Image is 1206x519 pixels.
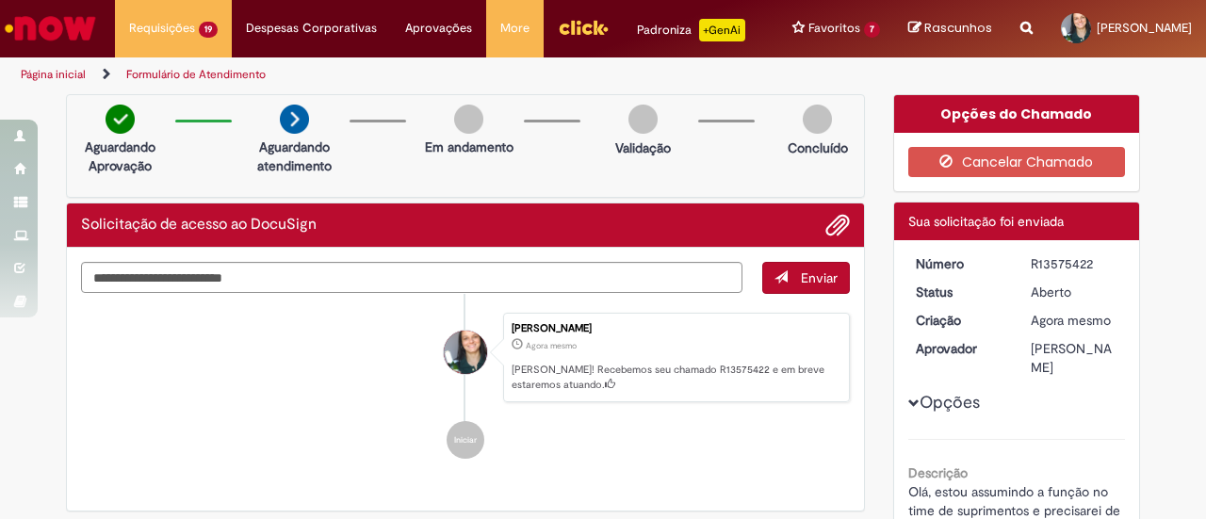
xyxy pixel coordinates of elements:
time: 29/09/2025 09:43:15 [526,340,577,351]
p: Aguardando atendimento [249,138,340,175]
p: +GenAi [699,19,745,41]
a: Página inicial [21,67,86,82]
textarea: Digite sua mensagem aqui... [81,262,742,293]
img: img-circle-grey.png [454,105,483,134]
div: Padroniza [637,19,745,41]
span: Agora mesmo [1031,312,1111,329]
p: Concluído [788,138,848,157]
div: Aberto [1031,283,1118,301]
button: Adicionar anexos [825,213,850,237]
ul: Histórico de tíquete [81,294,850,478]
a: Rascunhos [908,20,992,38]
div: Stephanie Cristina Lazzarin [444,331,487,374]
h2: Solicitação de acesso ao DocuSign Histórico de tíquete [81,217,317,234]
p: Validação [615,138,671,157]
div: [PERSON_NAME] [512,323,839,334]
p: Em andamento [425,138,513,156]
img: img-circle-grey.png [628,105,658,134]
img: click_logo_yellow_360x200.png [558,13,609,41]
span: Enviar [801,269,838,286]
dt: Aprovador [902,339,1018,358]
li: Stephanie Cristina Lazzarin [81,313,850,403]
div: R13575422 [1031,254,1118,273]
span: 7 [864,22,880,38]
span: [PERSON_NAME] [1097,20,1192,36]
a: Formulário de Atendimento [126,67,266,82]
img: arrow-next.png [280,105,309,134]
img: check-circle-green.png [106,105,135,134]
span: Agora mesmo [526,340,577,351]
span: Despesas Corporativas [246,19,377,38]
span: Requisições [129,19,195,38]
span: More [500,19,530,38]
img: img-circle-grey.png [803,105,832,134]
div: Opções do Chamado [894,95,1140,133]
span: Aprovações [405,19,472,38]
p: Aguardando Aprovação [74,138,166,175]
dt: Número [902,254,1018,273]
time: 29/09/2025 09:43:15 [1031,312,1111,329]
div: [PERSON_NAME] [1031,339,1118,377]
span: Favoritos [808,19,860,38]
p: [PERSON_NAME]! Recebemos seu chamado R13575422 e em breve estaremos atuando. [512,363,839,392]
dt: Criação [902,311,1018,330]
img: ServiceNow [2,9,99,47]
span: Sua solicitação foi enviada [908,213,1064,230]
button: Enviar [762,262,850,294]
span: Rascunhos [924,19,992,37]
b: Descrição [908,464,968,481]
div: 29/09/2025 09:43:15 [1031,311,1118,330]
dt: Status [902,283,1018,301]
button: Cancelar Chamado [908,147,1126,177]
ul: Trilhas de página [14,57,790,92]
span: 19 [199,22,218,38]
